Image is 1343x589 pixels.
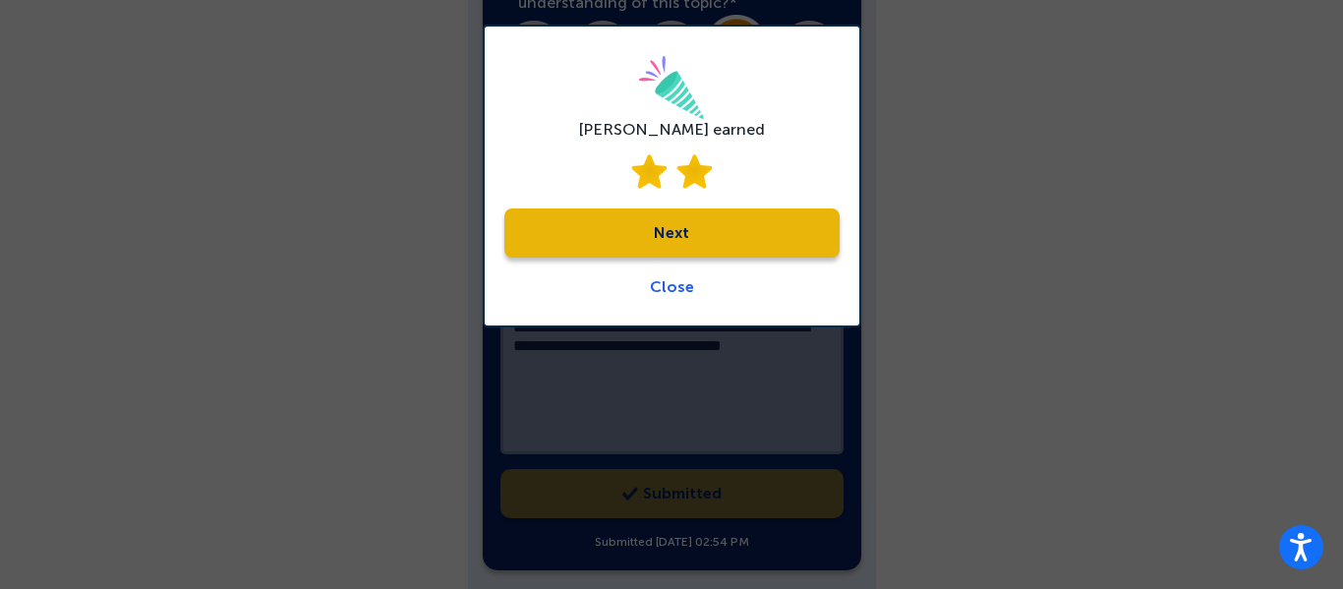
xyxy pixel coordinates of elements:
a: Next [504,208,840,258]
div: [PERSON_NAME] earned [578,120,765,139]
img: star [631,154,667,189]
img: celebrate [638,56,705,120]
a: Close [650,277,694,296]
img: star [676,154,712,189]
